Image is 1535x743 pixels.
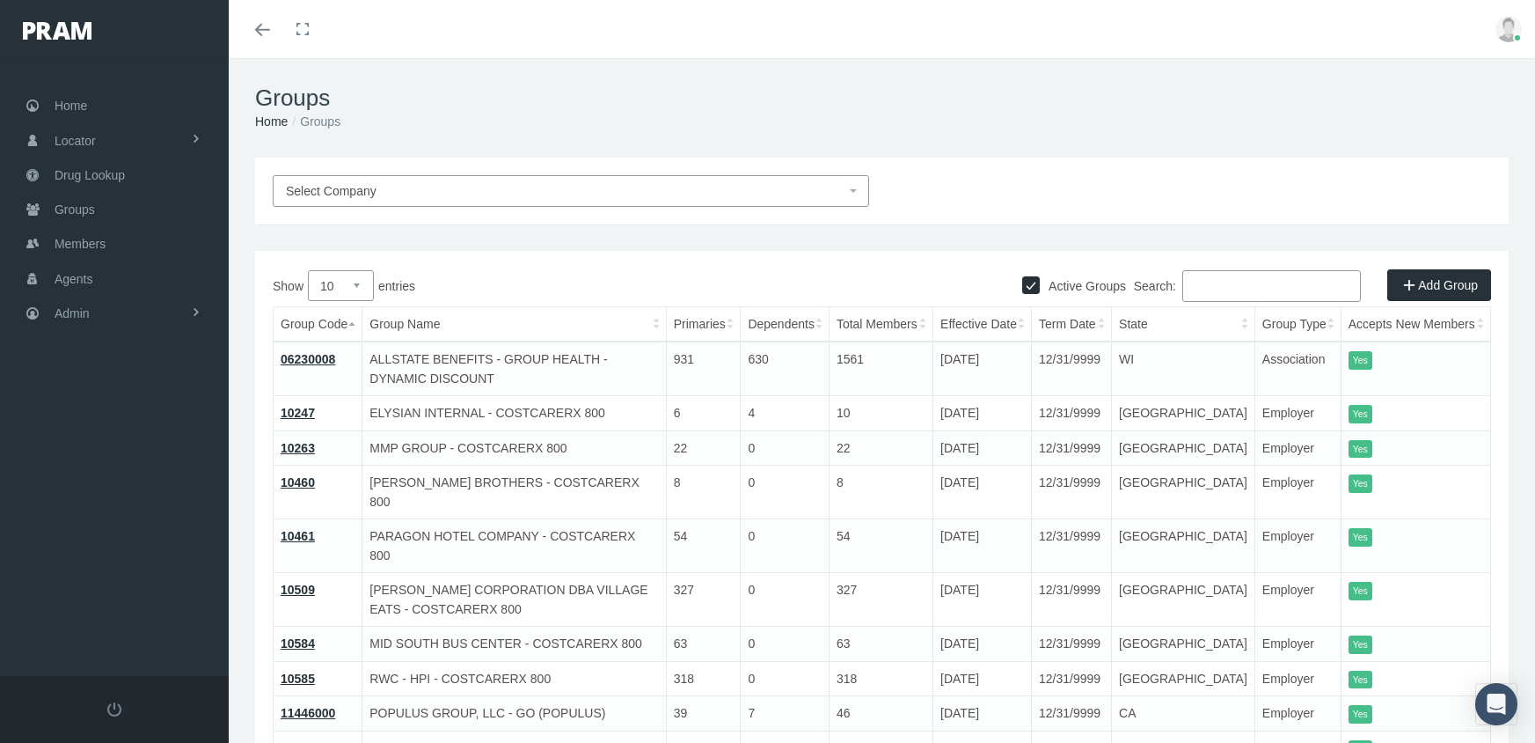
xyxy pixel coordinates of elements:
td: Employer [1254,661,1341,696]
td: ELYSIAN INTERNAL - COSTCARERX 800 [362,396,666,431]
a: 11446000 [281,706,335,720]
itemstyle: Yes [1349,440,1372,459]
td: [DATE] [933,466,1032,519]
td: 0 [741,573,830,627]
td: 12/31/9999 [1032,396,1112,431]
a: 10263 [281,441,315,455]
th: Group Name: activate to sort column ascending [362,307,666,342]
span: Agents [55,262,93,296]
td: 318 [666,661,741,696]
td: [GEOGRAPHIC_DATA] [1112,466,1255,519]
td: [GEOGRAPHIC_DATA] [1112,627,1255,662]
td: 0 [741,661,830,696]
a: Home [255,114,288,129]
td: [GEOGRAPHIC_DATA] [1112,661,1255,696]
td: 63 [666,627,741,662]
td: [DATE] [933,519,1032,573]
td: 12/31/9999 [1032,627,1112,662]
td: 12/31/9999 [1032,519,1112,573]
itemstyle: Yes [1349,582,1372,600]
td: 12/31/9999 [1032,466,1112,519]
span: Locator [55,124,96,158]
th: State: activate to sort column ascending [1112,307,1255,342]
td: Employer [1254,519,1341,573]
td: Employer [1254,696,1341,732]
th: Primaries: activate to sort column ascending [666,307,741,342]
td: WI [1112,342,1255,396]
span: Groups [55,193,95,226]
td: [DATE] [933,430,1032,466]
th: Group Type: activate to sort column ascending [1254,307,1341,342]
label: Active Groups [1040,276,1126,296]
h1: Groups [255,85,1509,112]
td: 8 [829,466,932,519]
th: Term Date: activate to sort column ascending [1032,307,1112,342]
a: 10585 [281,672,315,686]
td: [GEOGRAPHIC_DATA] [1112,519,1255,573]
td: Employer [1254,573,1341,627]
a: 10584 [281,636,315,651]
td: 0 [741,519,830,573]
span: Drug Lookup [55,158,125,192]
td: Employer [1254,430,1341,466]
img: PRAM_20_x_78.png [23,22,91,40]
td: RWC - HPI - COSTCARERX 800 [362,661,666,696]
a: Add Group [1387,269,1491,301]
td: [DATE] [933,627,1032,662]
td: 8 [666,466,741,519]
span: Home [55,89,87,122]
td: 22 [666,430,741,466]
td: 327 [829,573,932,627]
a: 10461 [281,529,315,543]
td: ALLSTATE BENEFITS - GROUP HEALTH - DYNAMIC DISCOUNT [362,342,666,396]
td: [GEOGRAPHIC_DATA] [1112,396,1255,431]
td: 54 [666,519,741,573]
td: MID SOUTH BUS CENTER - COSTCARERX 800 [362,627,666,662]
td: [DATE] [933,342,1032,396]
td: [DATE] [933,661,1032,696]
td: 0 [741,627,830,662]
td: POPULUS GROUP, LLC - GO (POPULUS) [362,696,666,732]
img: user-placeholder.jpg [1495,16,1522,42]
select: Showentries [308,270,374,301]
itemstyle: Yes [1349,705,1372,724]
td: 6 [666,396,741,431]
label: Show entries [273,270,882,301]
td: 46 [829,696,932,732]
input: Search: [1182,270,1361,302]
td: 63 [829,627,932,662]
td: 54 [829,519,932,573]
div: Open Intercom Messenger [1475,683,1517,725]
td: Employer [1254,627,1341,662]
th: Dependents: activate to sort column ascending [741,307,830,342]
td: 10 [829,396,932,431]
td: 931 [666,342,741,396]
td: 318 [829,661,932,696]
td: 0 [741,430,830,466]
td: Association [1254,342,1341,396]
td: 12/31/9999 [1032,430,1112,466]
td: [DATE] [933,396,1032,431]
td: [PERSON_NAME] BROTHERS - COSTCARERX 800 [362,466,666,519]
li: Groups [288,112,340,131]
label: Search: [1134,270,1361,302]
td: [GEOGRAPHIC_DATA] [1112,573,1255,627]
th: Effective Date: activate to sort column ascending [933,307,1032,342]
td: 0 [741,466,830,519]
th: Total Members: activate to sort column ascending [829,307,932,342]
th: Accepts New Members: activate to sort column ascending [1341,307,1490,342]
td: 39 [666,696,741,732]
td: CA [1112,696,1255,732]
td: 12/31/9999 [1032,342,1112,396]
td: MMP GROUP - COSTCARERX 800 [362,430,666,466]
td: 12/31/9999 [1032,573,1112,627]
td: [DATE] [933,573,1032,627]
a: 06230008 [281,352,335,366]
th: Group Code: activate to sort column descending [274,307,362,342]
td: 4 [741,396,830,431]
a: 10247 [281,406,315,420]
td: [PERSON_NAME] CORPORATION DBA VILLAGE EATS - COSTCARERX 800 [362,573,666,627]
td: 1561 [829,342,932,396]
itemstyle: Yes [1349,528,1372,547]
itemstyle: Yes [1349,405,1372,423]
